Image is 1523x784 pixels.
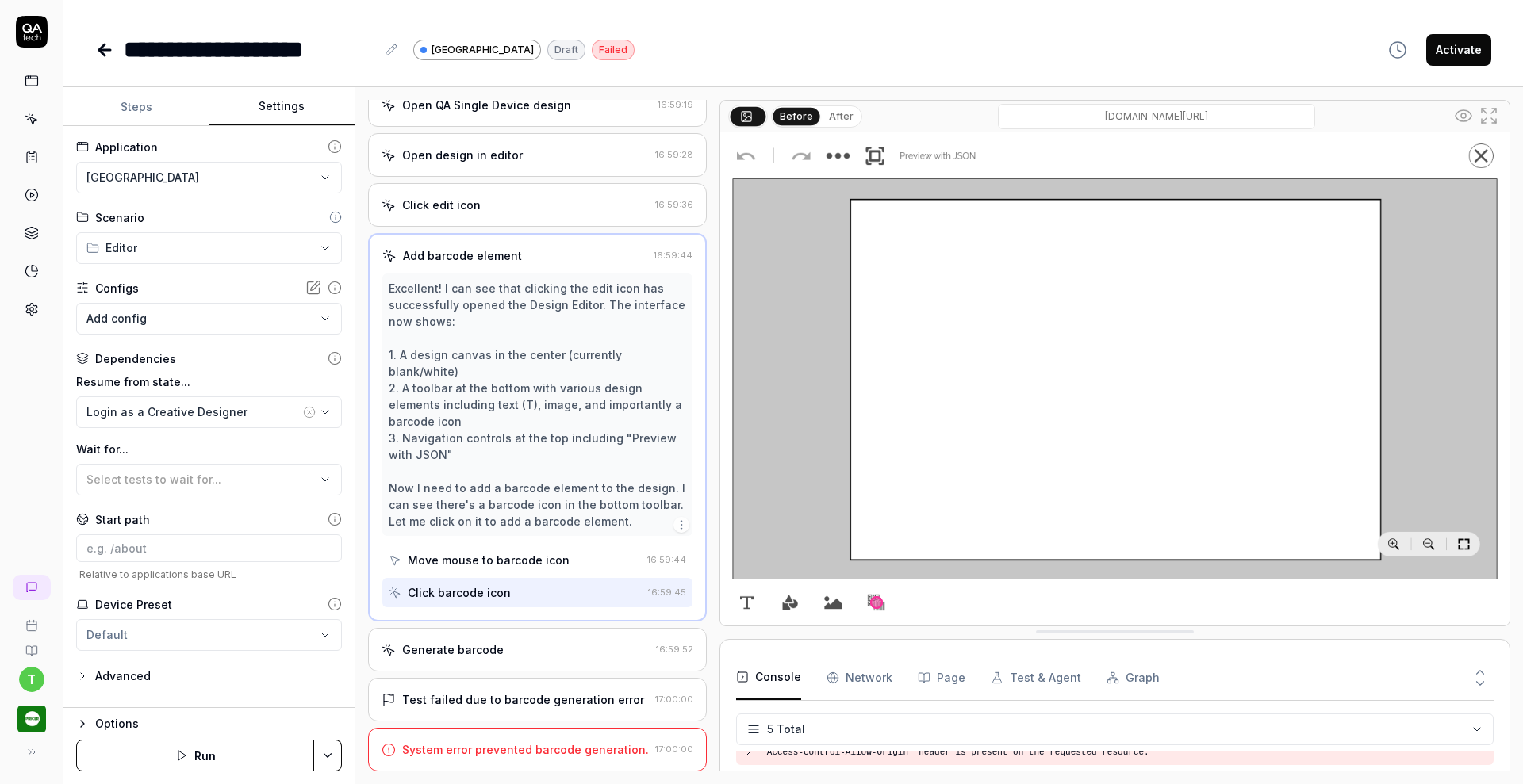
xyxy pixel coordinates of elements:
[76,534,342,562] input: e.g. /about
[76,740,314,771] button: Run
[86,626,128,643] div: Default
[105,239,137,256] span: Editor
[403,247,522,264] div: Add barcode element
[76,441,342,457] label: Wait for...
[17,705,46,733] img: Pricer.com Logo
[95,596,172,613] div: Device Preset
[1451,103,1476,128] button: Show all interative elements
[63,88,209,126] button: Steps
[76,396,342,428] button: Login as a Creative Designer
[76,568,342,580] span: Relative to applications base URL
[6,632,56,657] a: Documentation
[95,667,151,686] div: Advanced
[95,209,144,226] div: Scenario
[209,88,355,126] button: Settings
[19,667,44,692] button: t
[76,162,342,193] button: [GEOGRAPHIC_DATA]
[408,584,511,601] div: Click barcode icon
[655,199,693,210] time: 16:59:36
[655,744,693,755] time: 17:00:00
[95,280,139,296] div: Configs
[736,656,801,700] button: Console
[655,149,693,160] time: 16:59:28
[648,587,686,598] time: 16:59:45
[991,656,1081,700] button: Test & Agent
[6,606,56,632] a: Book a call with us
[76,232,342,264] button: Editor
[432,43,534,57] span: [GEOGRAPHIC_DATA]
[95,714,342,733] div: Options
[402,691,644,708] div: Test failed due to barcode generation error
[6,692,56,736] button: Pricer.com Logo
[1426,34,1491,66] button: Activate
[389,280,686,530] div: Excellent! I can see that clicking the edit icon has successfully opened the Design Editor. The i...
[76,464,342,495] button: Select tests to wait for...
[95,511,150,528] div: Start path
[823,108,860,125] button: After
[827,656,892,700] button: Network
[95,350,176,367] div: Dependencies
[382,545,692,575] button: Move mouse to barcode icon16:59:44
[918,656,965,700] button: Page
[86,403,300,420] div: Login as a Creative Designer
[647,554,686,565] time: 16:59:44
[654,250,692,261] time: 16:59:44
[402,641,504,658] div: Generate barcode
[86,472,221,486] span: Select tests to wait for...
[86,169,199,185] span: [GEOGRAPHIC_DATA]
[402,741,649,758] div: System error prevented barcode generation.
[1107,656,1160,700] button: Graph
[402,197,481,213] div: Click edit icon
[402,97,571,113] div: Open QA Single Device design
[408,552,570,568] div: Move mouse to barcode icon
[76,619,342,651] button: Default
[76,714,342,733] button: Options
[1379,34,1417,66] button: View version history
[13,575,51,600] a: New conversation
[402,147,523,163] div: Open design in editor
[76,667,151,686] button: Advanced
[76,373,342,390] label: Resume from state...
[656,644,693,655] time: 16:59:52
[658,99,693,110] time: 16:59:19
[592,40,635,60] div: Failed
[773,107,820,124] button: Before
[382,578,692,607] button: Click barcode icon16:59:45
[655,694,693,705] time: 17:00:00
[547,40,585,60] div: Draft
[413,39,541,60] a: [GEOGRAPHIC_DATA]
[95,139,158,155] div: Application
[720,132,1510,625] img: Screenshot
[1476,103,1502,128] button: Open in full screen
